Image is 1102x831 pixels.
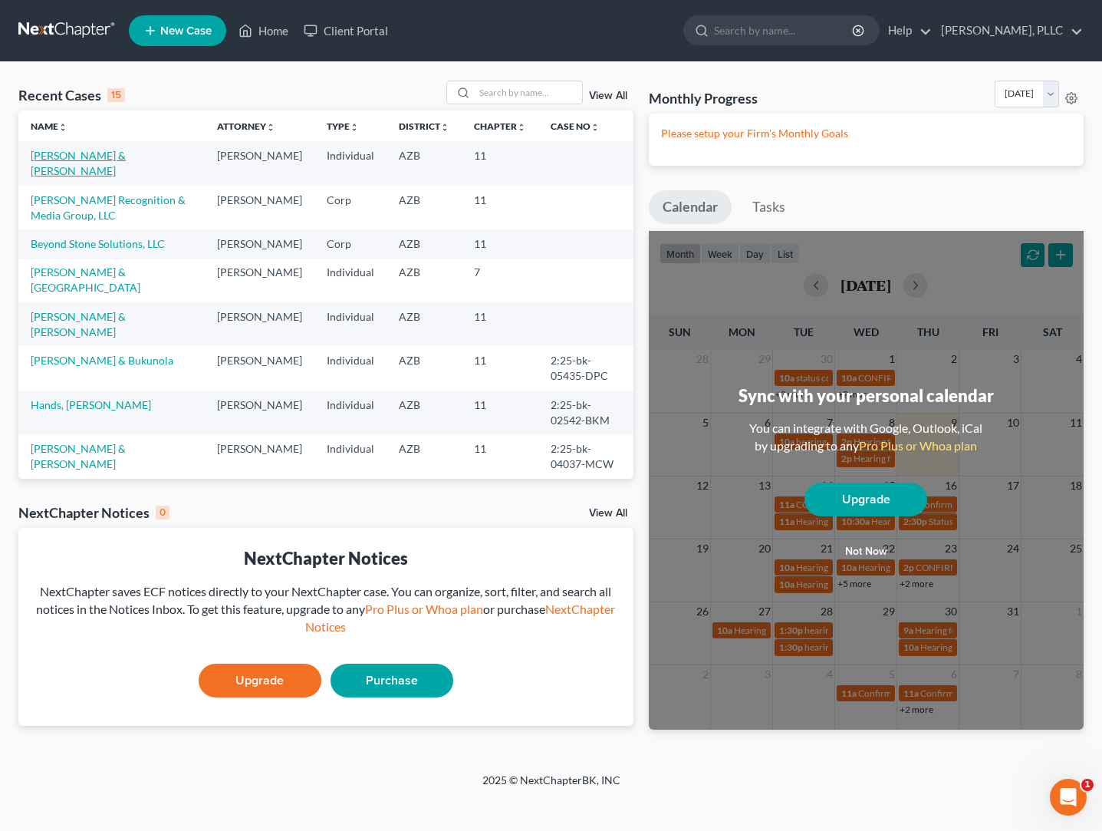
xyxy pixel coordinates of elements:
[205,141,314,185] td: [PERSON_NAME]
[205,259,314,302] td: [PERSON_NAME]
[1050,779,1087,816] iframe: Intercom live chat
[387,479,462,523] td: AZB
[551,120,600,132] a: Case Nounfold_more
[462,346,538,390] td: 11
[205,434,314,478] td: [PERSON_NAME]
[205,346,314,390] td: [PERSON_NAME]
[804,536,927,567] button: Not now
[649,190,732,224] a: Calendar
[387,346,462,390] td: AZB
[205,302,314,346] td: [PERSON_NAME]
[314,302,387,346] td: Individual
[387,141,462,185] td: AZB
[156,506,169,519] div: 0
[18,86,125,104] div: Recent Cases
[205,391,314,434] td: [PERSON_NAME]
[31,546,621,570] div: NextChapter Notices
[107,88,125,102] div: 15
[462,391,538,434] td: 11
[462,259,538,302] td: 7
[266,123,275,132] i: unfold_more
[31,237,165,250] a: Beyond Stone Solutions, LLC
[365,602,483,616] a: Pro Plus or Whoa plan
[462,141,538,185] td: 11
[590,123,600,132] i: unfold_more
[462,302,538,346] td: 11
[314,259,387,302] td: Individual
[314,141,387,185] td: Individual
[387,259,462,302] td: AZB
[387,434,462,478] td: AZB
[440,123,449,132] i: unfold_more
[538,346,633,390] td: 2:25-bk-05435-DPC
[462,479,538,523] td: 11
[589,91,627,101] a: View All
[231,17,296,45] a: Home
[31,354,173,367] a: [PERSON_NAME] & Bukunola
[462,229,538,258] td: 11
[387,229,462,258] td: AZB
[314,186,387,229] td: Corp
[331,664,453,697] a: Purchase
[804,483,927,516] a: Upgrade
[714,16,854,45] input: Search by name...
[538,434,633,478] td: 2:25-bk-04037-MCW
[387,391,462,434] td: AZB
[205,229,314,258] td: [PERSON_NAME]
[880,17,932,45] a: Help
[538,391,633,434] td: 2:25-bk-02542-BKM
[474,120,526,132] a: Chapterunfold_more
[314,434,387,478] td: Individual
[739,384,994,407] div: Sync with your personal calendar
[31,583,621,636] div: NextChapter saves ECF notices directly to your NextChapter case. You can organize, sort, filter, ...
[387,186,462,229] td: AZB
[31,398,151,411] a: Hands, [PERSON_NAME]
[114,773,989,800] div: 2025 © NextChapterBK, INC
[296,17,396,45] a: Client Portal
[859,438,977,453] a: Pro Plus or Whoa plan
[475,81,582,104] input: Search by name...
[933,17,1083,45] a: [PERSON_NAME], PLLC
[31,149,126,177] a: [PERSON_NAME] & [PERSON_NAME]
[58,123,67,132] i: unfold_more
[517,123,526,132] i: unfold_more
[314,346,387,390] td: Individual
[160,25,212,37] span: New Case
[314,479,387,523] td: Corp
[387,302,462,346] td: AZB
[31,265,140,294] a: [PERSON_NAME] & [GEOGRAPHIC_DATA]
[399,120,449,132] a: Districtunfold_more
[462,434,538,478] td: 11
[314,229,387,258] td: Corp
[743,420,989,455] div: You can integrate with Google, Outlook, iCal by upgrading to any
[739,190,799,224] a: Tasks
[199,664,321,697] a: Upgrade
[462,186,538,229] td: 11
[327,120,359,132] a: Typeunfold_more
[217,120,275,132] a: Attorneyunfold_more
[350,123,359,132] i: unfold_more
[31,442,126,470] a: [PERSON_NAME] & [PERSON_NAME]
[589,508,627,519] a: View All
[314,391,387,434] td: Individual
[1081,779,1094,791] span: 1
[31,193,186,222] a: [PERSON_NAME] Recognition & Media Group, LLC
[205,186,314,229] td: [PERSON_NAME]
[538,479,633,523] td: 2:25-bk-06519-BMW
[18,503,169,522] div: NextChapter Notices
[305,602,615,634] a: NextChapter Notices
[649,89,758,107] h3: Monthly Progress
[661,126,1071,141] p: Please setup your Firm's Monthly Goals
[31,310,126,338] a: [PERSON_NAME] & [PERSON_NAME]
[205,479,314,523] td: [PERSON_NAME]
[31,120,67,132] a: Nameunfold_more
